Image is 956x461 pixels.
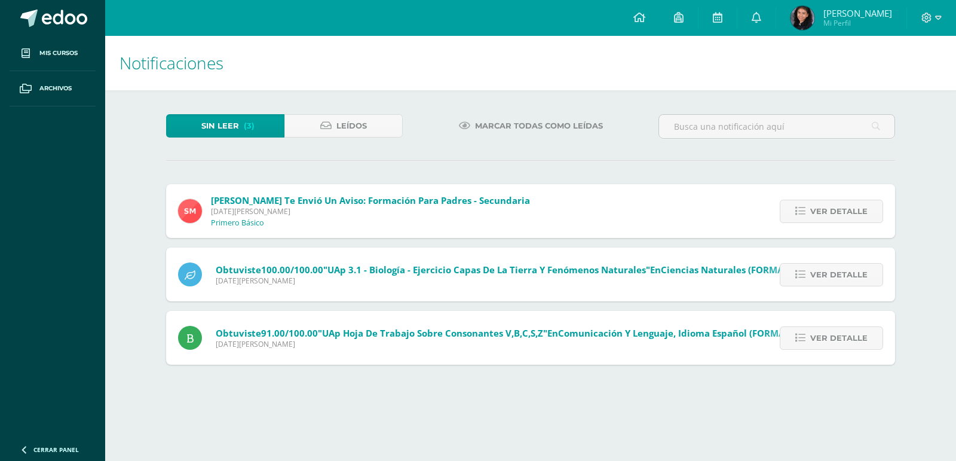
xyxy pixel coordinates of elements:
a: Mis cursos [10,36,96,71]
input: Busca una notificación aquí [659,115,894,138]
span: Ver detalle [810,327,868,349]
span: Sin leer [201,115,239,137]
a: Leídos [284,114,403,138]
span: Leídos [336,115,367,137]
a: Sin leer(3) [166,114,284,138]
span: [DATE][PERSON_NAME] [216,339,809,349]
p: Primero Básico [211,218,264,228]
span: "UAp hoja de trabajo sobre consonantes v,b,c,s,z" [318,327,547,339]
img: a9290640ced8789ee1fa8e8060a00b55.png [790,6,814,30]
span: Ver detalle [810,200,868,222]
span: Mi Perfil [823,18,892,28]
span: [DATE][PERSON_NAME] [216,276,808,286]
img: a4c9654d905a1a01dc2161da199b9124.png [178,199,202,223]
span: Marcar todas como leídas [475,115,603,137]
span: Ciencias Naturales (FORMATIVO) [661,264,808,276]
span: [DATE][PERSON_NAME] [211,206,530,216]
span: 91.00/100.00 [261,327,318,339]
span: [PERSON_NAME] [823,7,892,19]
span: Mis cursos [39,48,78,58]
span: "UAp 3.1 - Biología - Ejercicio Capas de la Tierra y fenómenos naturales" [323,264,650,276]
span: 100.00/100.00 [261,264,323,276]
span: (3) [244,115,255,137]
span: Obtuviste en [216,264,808,276]
a: Marcar todas como leídas [444,114,618,138]
span: Archivos [39,84,72,93]
span: Comunicación y Lenguaje, Idioma Español (FORMATIVO) [558,327,809,339]
span: Cerrar panel [33,445,79,454]
span: [PERSON_NAME] te envió un aviso: Formación para padres - Secundaria [211,194,530,206]
a: Archivos [10,71,96,106]
span: Ver detalle [810,264,868,286]
span: Notificaciones [119,51,223,74]
span: Obtuviste en [216,327,809,339]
